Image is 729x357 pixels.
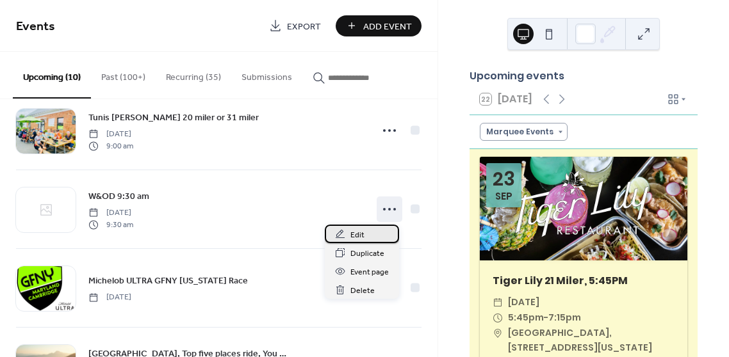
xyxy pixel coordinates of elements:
[156,52,231,97] button: Recurring (35)
[495,191,512,201] div: Sep
[493,310,503,326] div: ​
[88,292,131,303] span: [DATE]
[493,170,515,189] div: 23
[91,52,156,97] button: Past (100+)
[88,273,248,288] a: Michelob ULTRA GFNY [US_STATE] Race
[88,140,133,152] span: 9:00 am
[508,295,539,310] span: [DATE]
[287,20,321,33] span: Export
[16,14,55,39] span: Events
[350,247,384,260] span: Duplicate
[480,273,687,289] div: Tiger Lily 21 Miler, 5:45PM
[350,266,389,279] span: Event page
[350,284,375,297] span: Delete
[88,189,149,203] a: W&OD 9:30 am
[88,129,133,140] span: [DATE]
[493,326,503,341] div: ​
[470,68,698,84] div: Upcoming events
[363,20,412,33] span: Add Event
[88,207,133,219] span: [DATE]
[548,310,581,326] span: 7:15pm
[336,15,422,36] button: Add Event
[231,52,302,97] button: Submissions
[493,295,503,310] div: ​
[88,110,259,125] a: Tunis [PERSON_NAME] 20 miler or 31 miler
[88,190,149,203] span: W&OD 9:30 am
[88,274,248,288] span: Michelob ULTRA GFNY [US_STATE] Race
[508,326,675,356] span: [GEOGRAPHIC_DATA], [STREET_ADDRESS][US_STATE]
[544,310,548,326] span: -
[13,52,91,99] button: Upcoming (10)
[88,111,259,125] span: Tunis [PERSON_NAME] 20 miler or 31 miler
[350,228,364,242] span: Edit
[88,219,133,230] span: 9:30 am
[259,15,331,36] a: Export
[508,310,544,326] span: 5:45pm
